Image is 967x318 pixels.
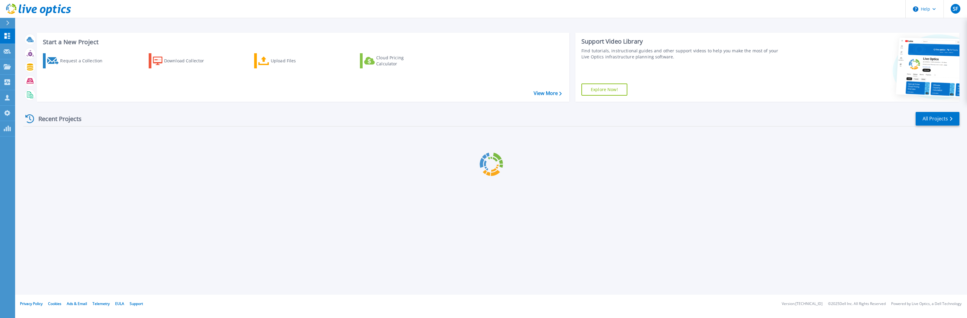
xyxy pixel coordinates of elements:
[60,55,108,67] div: Request a Collection
[581,48,781,60] div: Find tutorials, instructional guides and other support videos to help you make the most of your L...
[360,53,427,68] a: Cloud Pricing Calculator
[782,302,823,306] li: Version: [TECHNICAL_ID]
[534,90,562,96] a: View More
[149,53,216,68] a: Download Collector
[581,38,781,45] div: Support Video Library
[254,53,322,68] a: Upload Files
[43,53,110,68] a: Request a Collection
[828,302,886,306] li: © 2025 Dell Inc. All Rights Reserved
[953,6,958,11] span: SF
[92,301,110,306] a: Telemetry
[43,39,561,45] h3: Start a New Project
[891,302,962,306] li: Powered by Live Optics, a Dell Technology
[916,112,959,126] a: All Projects
[271,55,319,67] div: Upload Files
[164,55,212,67] div: Download Collector
[48,301,61,306] a: Cookies
[130,301,143,306] a: Support
[20,301,43,306] a: Privacy Policy
[67,301,87,306] a: Ads & Email
[581,84,627,96] a: Explore Now!
[115,301,124,306] a: EULA
[376,55,425,67] div: Cloud Pricing Calculator
[23,111,90,126] div: Recent Projects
